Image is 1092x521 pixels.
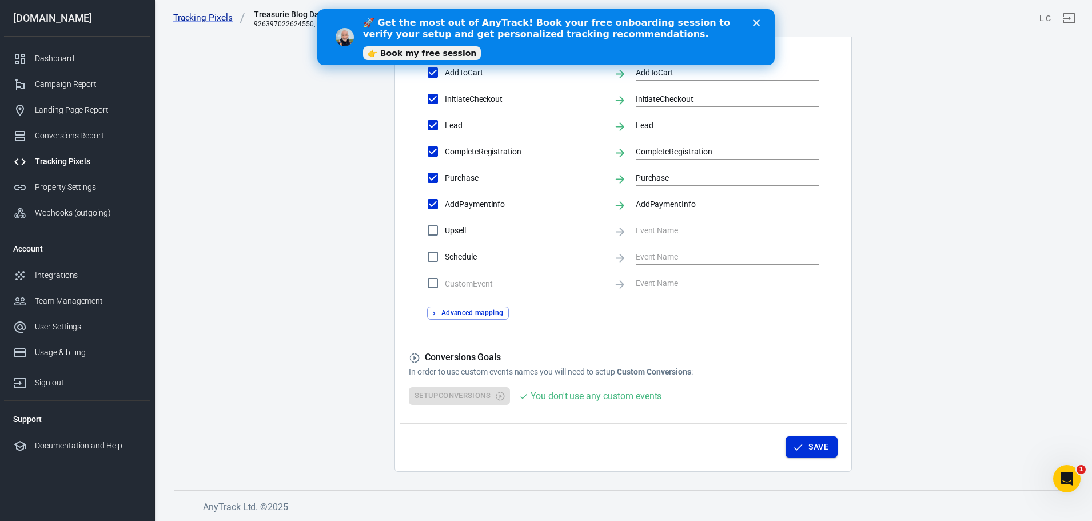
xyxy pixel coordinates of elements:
a: Integrations [4,263,150,288]
div: [DOMAIN_NAME] [4,13,150,23]
a: Tracking Pixels [173,12,245,24]
a: Usage & billing [4,340,150,365]
div: Sign out [35,377,141,389]
input: Event Name [636,92,802,106]
div: Property Settings [35,181,141,193]
input: Event Name [636,170,802,185]
a: Conversions Report [4,123,150,149]
div: User Settings [35,321,141,333]
div: Integrations [35,269,141,281]
h6: AnyTrack Ltd. © 2025 [203,500,1061,514]
div: Treasurie Blog Data [254,9,368,20]
button: Advanced mapping [427,307,509,320]
span: Lead [445,120,604,132]
div: Usage & billing [35,347,141,359]
span: AddPaymentInfo [445,198,604,210]
a: Tracking Pixels [4,149,150,174]
h5: Conversions Goals [409,352,838,364]
iframe: Intercom live chat banner [317,9,775,65]
a: Property Settings [4,174,150,200]
a: Dashboard [4,46,150,71]
iframe: Intercom live chat [1053,465,1081,492]
span: CompleteRegistration [445,146,604,158]
button: Find anything...⌘ + K [509,9,738,28]
a: Webhooks (outgoing) [4,200,150,226]
span: 1 [1077,465,1086,474]
button: Save [786,436,838,458]
input: Event Name [636,276,802,290]
a: Sign out [1055,5,1083,32]
div: Webhooks (outgoing) [35,207,141,219]
span: Purchase [445,172,604,184]
input: Event Name [636,249,802,264]
strong: Custom Conversions [617,367,691,376]
div: Close [436,10,447,17]
div: Landing Page Report [35,104,141,116]
div: Dashboard [35,53,141,65]
a: Landing Page Report [4,97,150,123]
div: 926397022624550, treasurie.com [254,20,368,28]
div: You don't use any custom events [531,389,661,403]
div: Campaign Report [35,78,141,90]
input: Event Name [636,118,802,132]
input: Clear [445,277,587,291]
a: User Settings [4,314,150,340]
div: Team Management [35,295,141,307]
a: Team Management [4,288,150,314]
input: Event Name [636,144,802,158]
span: AddToCart [445,67,604,79]
li: Support [4,405,150,433]
span: Schedule [445,251,604,263]
div: Account id: D4JKF8u7 [1039,13,1051,25]
span: Upsell [445,225,604,237]
input: Event Name [636,65,802,79]
input: Event Name [636,223,802,237]
div: Documentation and Help [35,440,141,452]
p: In order to use custom events names you will need to setup : [409,366,838,378]
div: Conversions Report [35,130,141,142]
a: Campaign Report [4,71,150,97]
input: Event Name [636,197,802,211]
a: Sign out [4,365,150,396]
li: Account [4,235,150,263]
div: Tracking Pixels [35,156,141,168]
span: InitiateCheckout [445,93,604,105]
